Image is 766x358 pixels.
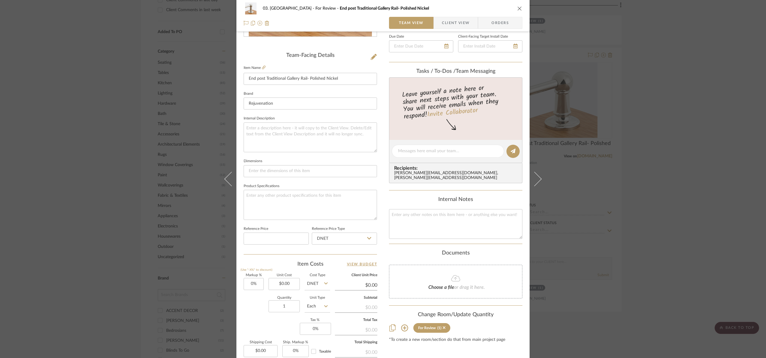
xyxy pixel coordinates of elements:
label: Reference Price Type [312,227,345,230]
div: Documents [389,250,522,257]
img: Remove from project [265,21,269,26]
div: $0.00 [335,346,377,357]
input: Enter Due Date [389,40,453,52]
label: Subtotal [335,296,377,299]
span: or drag it here. [454,285,485,290]
span: Recipients: [394,165,520,171]
label: Brand [244,92,253,95]
input: Enter Item Name [244,73,377,85]
div: Team-Facing Details [244,52,377,59]
div: team Messaging [389,68,522,75]
div: *To create a new room/section do that from main project page [389,338,522,342]
span: Taxable [319,350,331,353]
label: Client Unit Price [335,274,377,277]
label: Client-Facing Target Install Date [458,35,508,38]
label: Item Name [244,65,266,70]
label: Total Tax [335,319,377,322]
span: 03. [GEOGRAPHIC_DATA] [263,6,315,11]
input: Enter Brand [244,97,377,110]
div: Change Room/Update Quantity [389,312,522,318]
span: End post Traditional Gallery Rail- Polished Nickel [340,6,429,11]
div: For Review [418,326,436,330]
span: Client View [442,17,470,29]
label: Dimensions [244,160,262,163]
label: Reference Price [244,227,268,230]
span: For Review [315,6,340,11]
label: Ship. Markup % [282,341,309,344]
span: Team View [399,17,424,29]
label: Due Date [389,35,404,38]
label: Shipping Cost [244,341,278,344]
div: Item Costs [244,261,377,268]
div: $0.00 [335,324,377,335]
label: Internal Description [244,117,275,120]
label: Unit Type [305,296,330,299]
label: Unit Cost [269,274,300,277]
span: Tasks / To-Dos / [416,69,456,74]
span: Choose a file [428,285,454,290]
div: [PERSON_NAME][EMAIL_ADDRESS][DOMAIN_NAME] , [PERSON_NAME][EMAIL_ADDRESS][DOMAIN_NAME] [394,171,520,181]
span: Orders [485,17,515,29]
label: Quantity [269,296,300,299]
img: 24949785-eefa-48d2-b109-3891901e9041_48x40.jpg [244,2,258,14]
div: $0.00 [335,301,377,312]
input: Enter Install Date [458,40,522,52]
div: (1) [437,326,441,330]
input: Enter the dimensions of this item [244,165,377,177]
div: Internal Notes [389,196,522,203]
label: Markup % [244,274,264,277]
div: Leave yourself a note here or share next steps with your team. You will receive emails when they ... [388,82,523,122]
label: Product Specifications [244,185,279,188]
label: Tax % [300,319,330,322]
label: Total Shipping [335,341,377,344]
a: Invite Collaborator [427,105,478,120]
button: close [517,6,522,11]
label: Cost Type [305,274,330,277]
a: View Budget [347,261,377,268]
